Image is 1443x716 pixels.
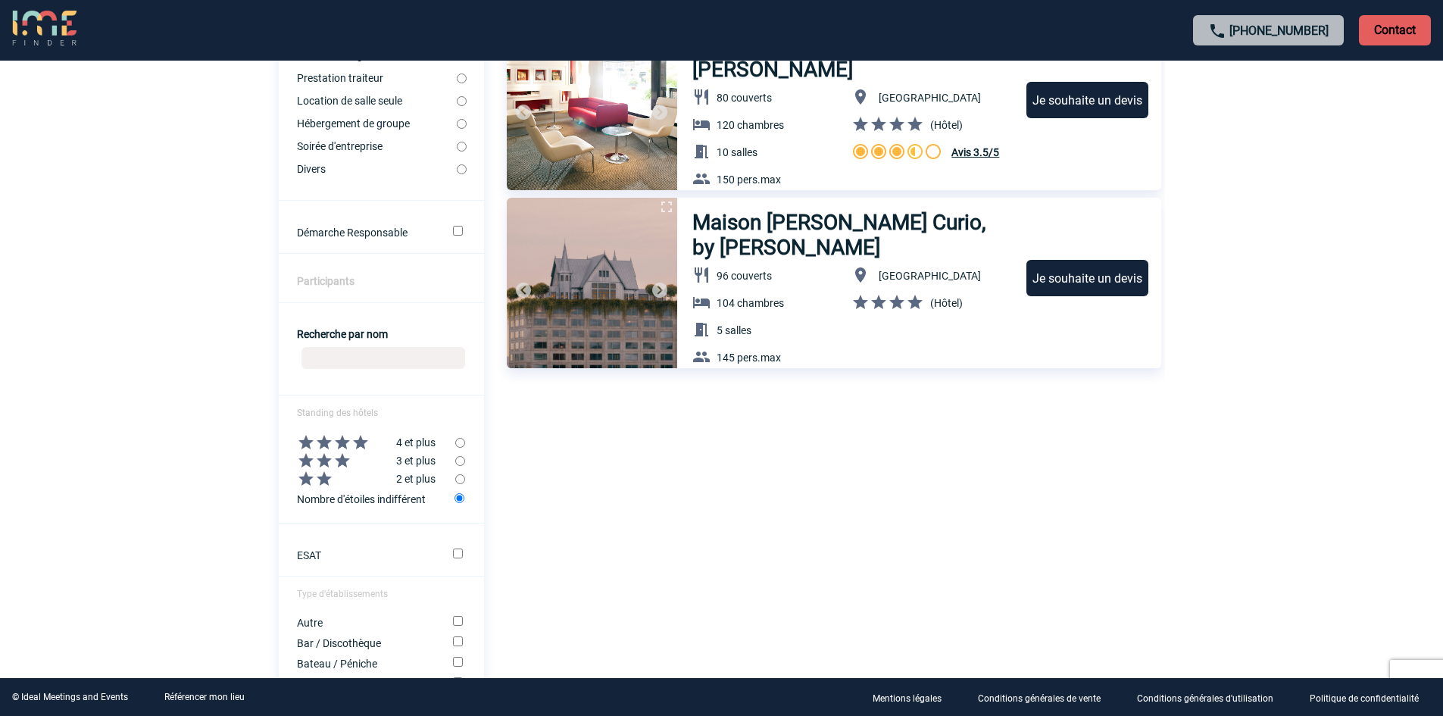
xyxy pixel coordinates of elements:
[279,470,455,488] label: 2 et plus
[297,117,457,130] label: Hébergement de groupe
[717,324,751,336] span: 5 salles
[717,119,784,131] span: 120 chambres
[879,92,981,104] span: [GEOGRAPHIC_DATA]
[297,408,378,418] span: Standing des hôtels
[297,658,433,670] label: Bateau / Péniche
[692,320,711,339] img: baseline_meeting_room_white_24dp-b.png
[507,20,677,190] img: 1.jpg
[951,146,999,158] span: Avis 3.5/5
[1208,22,1226,40] img: call-24-px.png
[873,693,942,704] p: Mentions légales
[297,227,433,239] label: Démarche Responsable
[717,270,772,282] span: 96 couverts
[966,690,1125,705] a: Conditions générales de vente
[692,266,711,284] img: baseline_restaurant_white_24dp-b.png
[507,198,677,368] img: 1.jpg
[717,297,784,309] span: 104 chambres
[930,119,963,131] span: (Hôtel)
[692,293,711,311] img: baseline_hotel_white_24dp-b.png
[297,275,355,287] label: Participants
[1137,693,1273,704] p: Conditions générales d'utilisation
[851,266,870,284] img: baseline_location_on_white_24dp-b.png
[297,163,457,175] label: Divers
[692,88,711,106] img: baseline_restaurant_white_24dp-b.png
[978,693,1101,704] p: Conditions générales de vente
[717,92,772,104] span: 80 couverts
[692,170,711,188] img: baseline_group_white_24dp-b.png
[879,270,981,282] span: [GEOGRAPHIC_DATA]
[297,95,457,107] label: Location de salle seule
[453,226,463,236] input: Démarche Responsable
[297,549,433,561] label: ESAT
[12,692,128,702] div: © Ideal Meetings and Events
[692,210,1013,260] h3: Maison [PERSON_NAME] Curio, by [PERSON_NAME]
[692,348,711,366] img: baseline_group_white_24dp-b.png
[717,352,781,364] span: 145 pers.max
[1026,260,1148,296] div: Je souhaite un devis
[297,617,433,629] label: Autre
[279,433,455,452] label: 4 et plus
[1298,690,1443,705] a: Politique de confidentialité
[297,72,457,84] label: Prestation traiteur
[297,488,455,508] label: Nombre d'étoiles indifférent
[860,690,966,705] a: Mentions légales
[164,692,245,702] a: Référencer mon lieu
[692,142,711,161] img: baseline_meeting_room_white_24dp-b.png
[1229,23,1329,38] a: [PHONE_NUMBER]
[1125,690,1298,705] a: Conditions générales d'utilisation
[297,140,457,152] label: Soirée d'entreprise
[930,297,963,309] span: (Hôtel)
[717,146,757,158] span: 10 salles
[297,589,388,599] span: Type d'établissements
[297,328,388,340] label: Recherche par nom
[297,637,433,649] label: Bar / Discothèque
[1026,82,1148,118] div: Je souhaite un devis
[717,174,781,186] span: 150 pers.max
[851,88,870,106] img: baseline_location_on_white_24dp-b.png
[1310,693,1419,704] p: Politique de confidentialité
[1359,15,1431,45] p: Contact
[692,115,711,133] img: baseline_hotel_white_24dp-b.png
[279,452,455,470] label: 3 et plus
